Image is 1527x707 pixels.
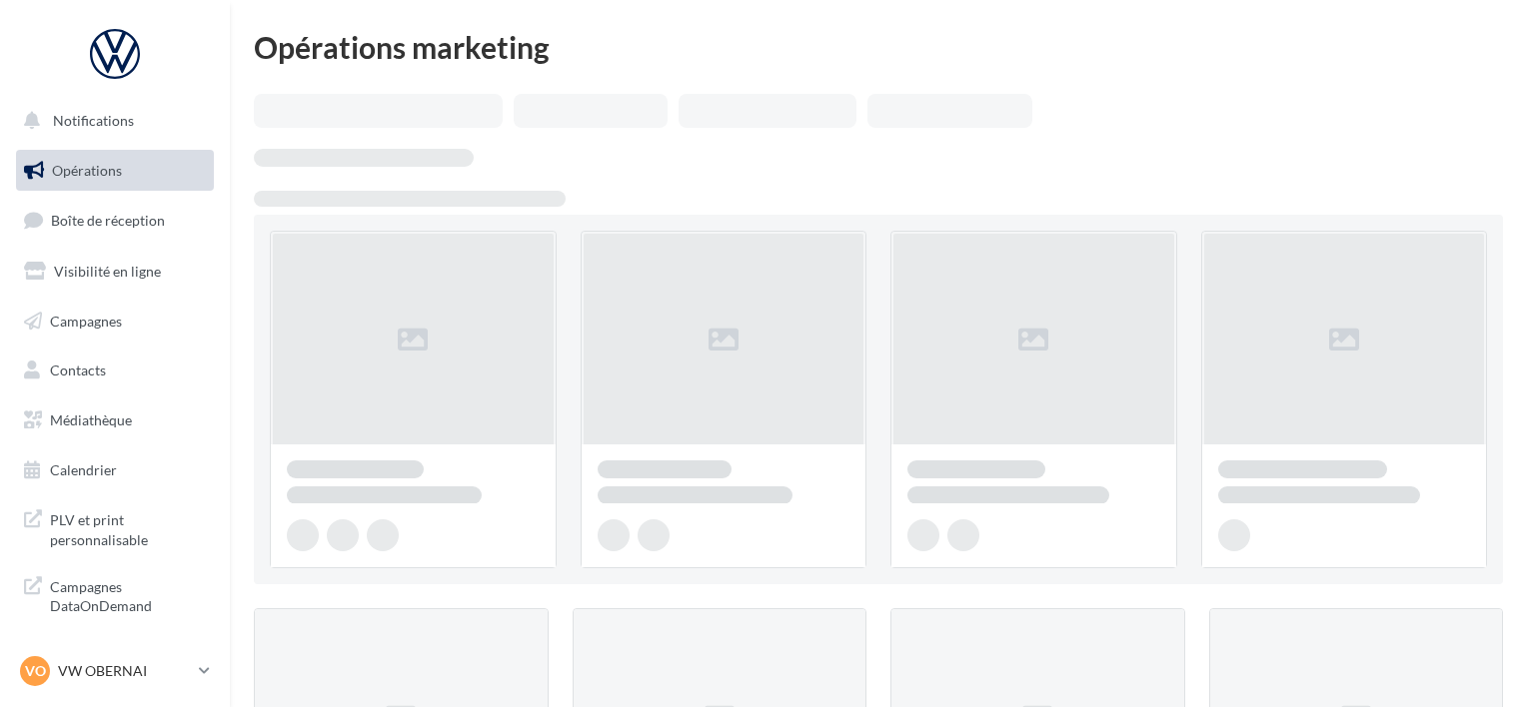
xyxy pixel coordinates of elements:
[50,361,106,378] span: Contacts
[52,162,122,179] span: Opérations
[50,312,122,329] span: Campagnes
[51,212,165,229] span: Boîte de réception
[254,32,1503,62] div: Opérations marketing
[12,565,218,624] a: Campagnes DataOnDemand
[25,661,46,681] span: VO
[12,449,218,491] a: Calendrier
[54,263,161,280] span: Visibilité en ligne
[16,652,214,690] a: VO VW OBERNAI
[12,301,218,343] a: Campagnes
[50,506,206,549] span: PLV et print personnalisable
[12,100,210,142] button: Notifications
[50,461,117,478] span: Calendrier
[53,112,134,129] span: Notifications
[12,498,218,557] a: PLV et print personnalisable
[12,350,218,391] a: Contacts
[50,411,132,428] span: Médiathèque
[58,661,191,681] p: VW OBERNAI
[12,251,218,293] a: Visibilité en ligne
[12,199,218,242] a: Boîte de réception
[12,399,218,441] a: Médiathèque
[12,150,218,192] a: Opérations
[50,573,206,616] span: Campagnes DataOnDemand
